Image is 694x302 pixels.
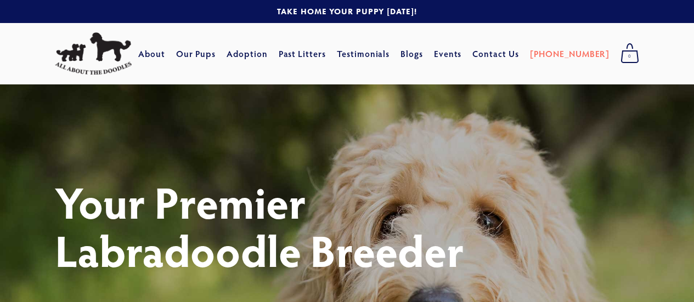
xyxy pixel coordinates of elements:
a: Testimonials [337,44,390,64]
h1: Your Premier Labradoodle Breeder [55,178,639,274]
img: All About The Doodles [55,32,132,75]
a: Adoption [227,44,268,64]
a: Our Pups [176,44,216,64]
a: Blogs [400,44,423,64]
a: Contact Us [472,44,519,64]
a: Events [434,44,462,64]
a: Past Litters [279,48,326,59]
a: 0 items in cart [615,40,645,67]
a: About [138,44,165,64]
span: 0 [620,49,639,64]
a: [PHONE_NUMBER] [530,44,610,64]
